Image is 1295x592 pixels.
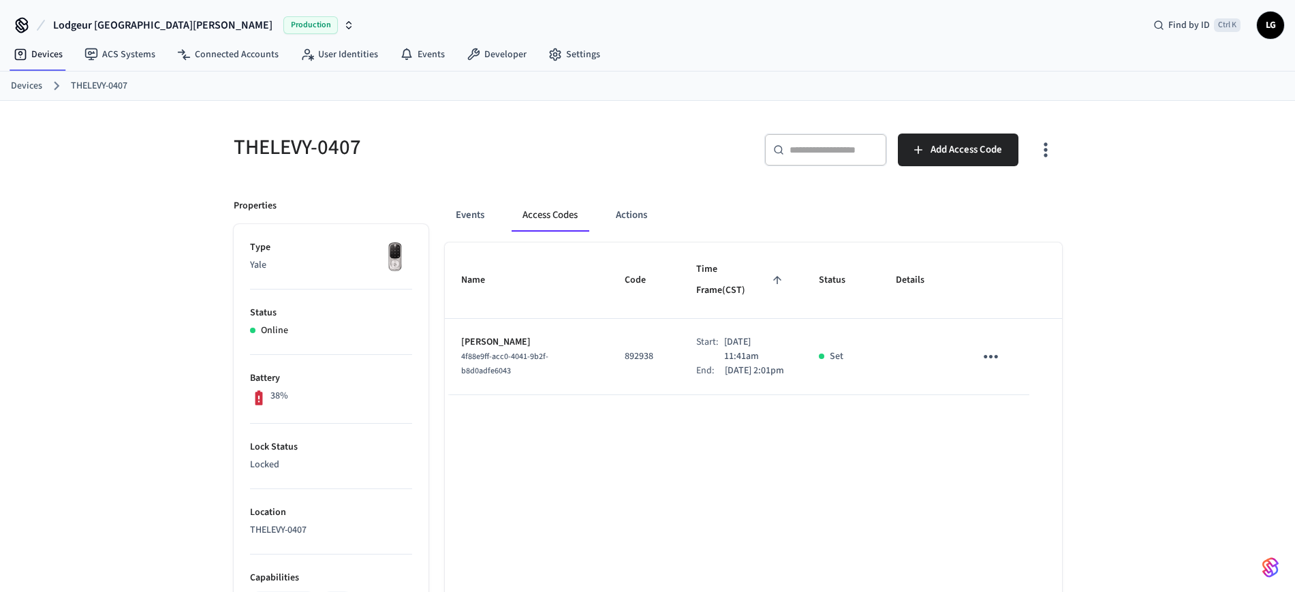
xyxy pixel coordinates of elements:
div: Find by IDCtrl K [1142,13,1251,37]
span: Name [461,270,503,291]
span: 4f88e9ff-acc0-4041-9b2f-b8d0adfe6043 [461,351,548,377]
span: Details [896,270,942,291]
a: User Identities [290,42,389,67]
img: Yale Assure Touchscreen Wifi Smart Lock, Satin Nickel, Front [378,240,412,275]
a: Developer [456,42,537,67]
p: Location [250,505,412,520]
div: Start: [696,335,724,364]
p: 38% [270,389,288,403]
span: Time Frame(CST) [696,259,786,302]
button: Access Codes [512,199,589,232]
span: Lodgeur [GEOGRAPHIC_DATA][PERSON_NAME] [53,17,272,33]
button: Add Access Code [898,134,1018,166]
p: Battery [250,371,412,386]
span: Production [283,16,338,34]
p: [PERSON_NAME] [461,335,593,349]
p: THELEVY-0407 [250,523,412,538]
table: sticky table [445,243,1062,395]
span: LG [1258,13,1283,37]
p: Lock Status [250,440,412,454]
a: Events [389,42,456,67]
span: Status [819,270,863,291]
p: Type [250,240,412,255]
button: Actions [605,199,658,232]
p: Properties [234,199,277,213]
h5: THELEVY-0407 [234,134,640,161]
p: Capabilities [250,571,412,585]
a: Devices [11,79,42,93]
span: Add Access Code [931,141,1002,159]
button: LG [1257,12,1284,39]
img: SeamLogoGradient.69752ec5.svg [1262,557,1279,578]
a: ACS Systems [74,42,166,67]
div: End: [696,364,725,378]
p: Locked [250,458,412,472]
a: Devices [3,42,74,67]
a: Connected Accounts [166,42,290,67]
span: Code [625,270,664,291]
p: 892938 [625,349,664,364]
button: Events [445,199,495,232]
p: [DATE] 2:01pm [725,364,784,378]
span: Find by ID [1168,18,1210,32]
p: [DATE] 11:41am [724,335,786,364]
a: THELEVY-0407 [71,79,127,93]
div: ant example [445,199,1062,232]
span: Ctrl K [1214,18,1241,32]
p: Set [830,349,843,364]
a: Settings [537,42,611,67]
p: Status [250,306,412,320]
p: Online [261,324,288,338]
p: Yale [250,258,412,272]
